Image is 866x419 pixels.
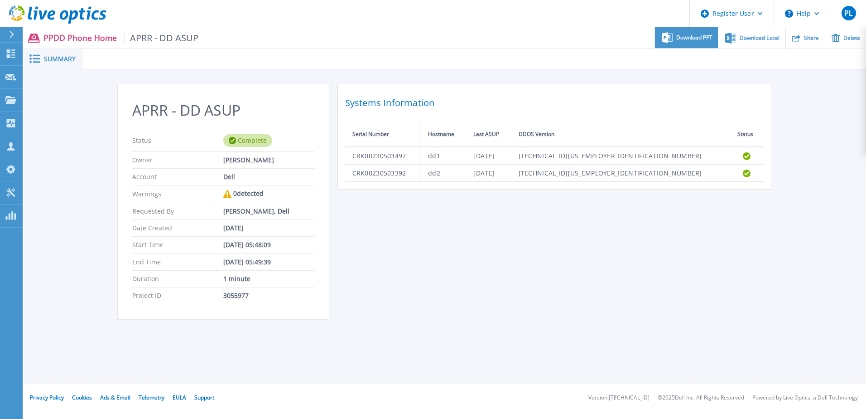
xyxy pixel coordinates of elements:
[223,224,314,232] div: [DATE]
[132,258,223,266] p: End Time
[30,394,64,401] a: Privacy Policy
[421,122,466,147] th: Hostname
[132,292,223,299] p: Project ID
[844,10,852,17] span: PL
[345,165,421,182] td: CRK00230503392
[132,190,223,198] p: Warnings
[132,134,223,147] p: Status
[223,258,314,266] div: [DATE] 05:49:39
[421,147,466,165] td: dd1
[421,165,466,182] td: dd2
[345,95,764,111] h2: Systems Information
[223,134,272,147] div: Complete
[194,394,214,401] a: Support
[139,394,164,401] a: Telemetry
[44,56,76,62] span: Summary
[132,208,223,215] p: Requested By
[132,173,223,180] p: Account
[223,173,314,180] div: Dell
[132,102,314,119] h2: APRR - DD ASUP
[223,156,314,164] div: [PERSON_NAME]
[100,394,130,401] a: Ads & Email
[124,33,199,43] span: APRR - DD ASUP
[72,394,92,401] a: Cookies
[132,156,223,164] p: Owner
[345,122,421,147] th: Serial Number
[511,165,730,182] td: [TECHNICAL_ID][US_EMPLOYER_IDENTIFICATION_NUMBER]
[223,208,314,215] div: [PERSON_NAME], Dell
[466,165,511,182] td: [DATE]
[345,147,421,165] td: CRK00230503497
[173,394,186,401] a: EULA
[740,35,779,41] span: Download Excel
[658,395,744,401] li: © 2025 Dell Inc. All Rights Reserved
[752,395,858,401] li: Powered by Live Optics, a Dell Technology
[132,241,223,248] p: Start Time
[132,224,223,232] p: Date Created
[466,147,511,165] td: [DATE]
[132,275,223,283] p: Duration
[223,292,314,299] div: 3055977
[223,241,314,248] div: [DATE] 05:48:09
[223,190,314,198] div: 0 detected
[676,35,712,40] span: Download PPT
[223,275,314,283] div: 1 minute
[511,147,730,165] td: [TECHNICAL_ID][US_EMPLOYER_IDENTIFICATION_NUMBER]
[466,122,511,147] th: Last ASUP
[588,395,649,401] li: Version: [TECHNICAL_ID]
[511,122,730,147] th: DDOS Version
[843,35,860,41] span: Delete
[730,122,763,147] th: Status
[804,35,819,41] span: Share
[43,33,199,43] p: PPDD Phone Home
